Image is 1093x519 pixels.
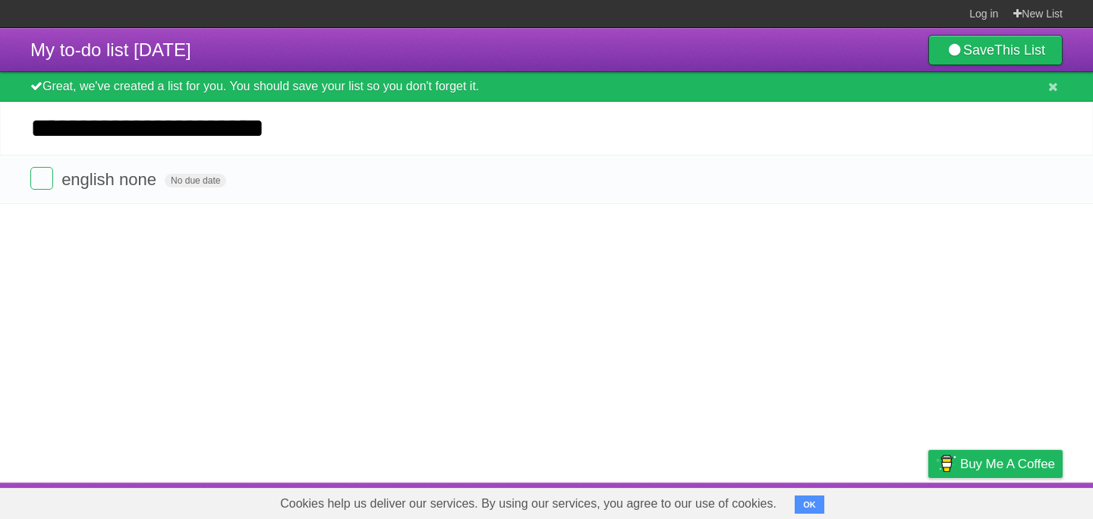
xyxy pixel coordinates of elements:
[61,170,160,189] span: english none
[967,486,1063,515] a: Suggest a feature
[960,451,1055,477] span: Buy me a coffee
[928,450,1063,478] a: Buy me a coffee
[857,486,890,515] a: Terms
[909,486,948,515] a: Privacy
[30,167,53,190] label: Done
[776,486,838,515] a: Developers
[936,451,956,477] img: Buy me a coffee
[726,486,758,515] a: About
[265,489,792,519] span: Cookies help us deliver our services. By using our services, you agree to our use of cookies.
[994,42,1045,58] b: This List
[165,174,226,187] span: No due date
[30,39,191,60] span: My to-do list [DATE]
[795,495,824,514] button: OK
[928,35,1063,65] a: SaveThis List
